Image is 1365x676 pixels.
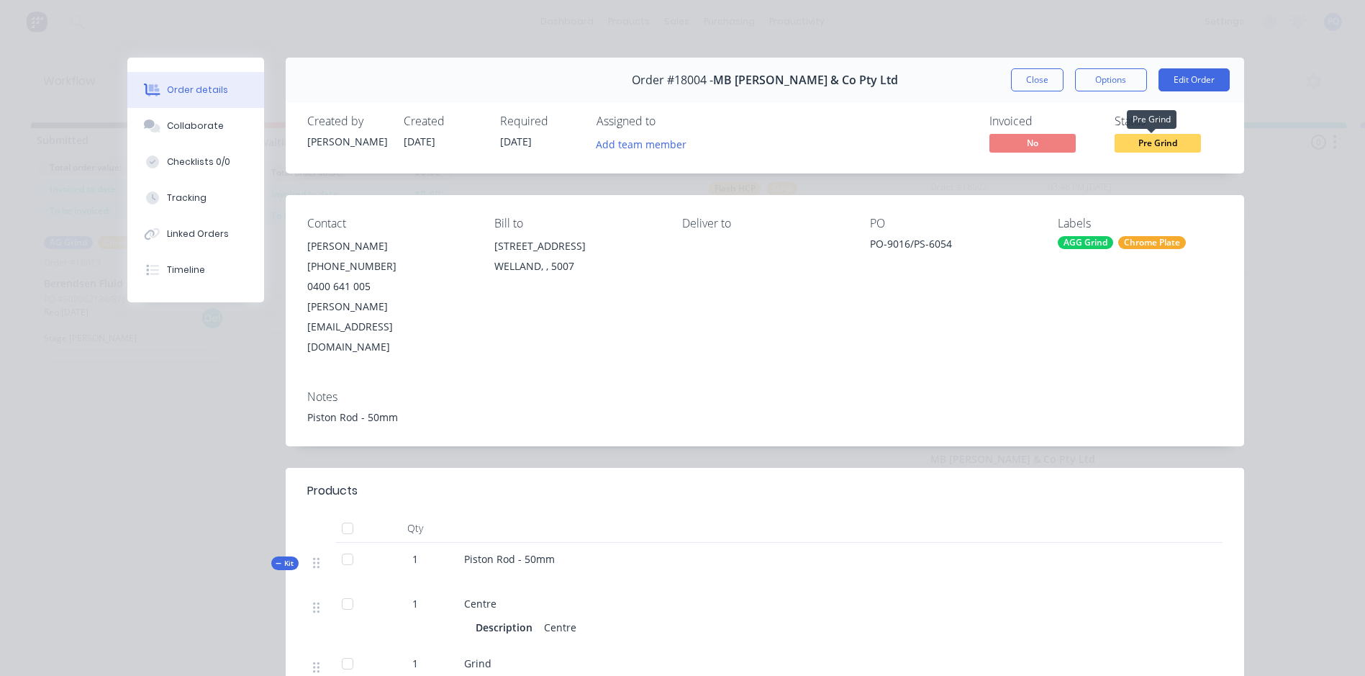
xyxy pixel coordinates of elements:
span: 1 [412,596,418,611]
button: Add team member [588,134,694,153]
div: Pre Grind [1127,110,1176,129]
div: Invoiced [989,114,1097,128]
div: Labels [1058,217,1223,230]
span: Order #18004 - [632,73,713,87]
div: PO-9016/PS-6054 [870,236,1035,256]
div: PO [870,217,1035,230]
div: Status [1115,114,1223,128]
span: Centre [464,597,496,610]
button: Options [1075,68,1147,91]
div: [PHONE_NUMBER] [307,256,472,276]
span: No [989,134,1076,152]
div: Products [307,482,358,500]
div: Contact [307,217,472,230]
div: Qty [372,514,458,543]
div: AGG Grind [1058,236,1113,249]
div: Tracking [167,191,207,204]
div: [PERSON_NAME] [307,236,472,256]
div: Kit [271,556,299,570]
div: [PERSON_NAME][EMAIL_ADDRESS][DOMAIN_NAME] [307,297,472,357]
div: [STREET_ADDRESS]WELLAND, , 5007 [494,236,659,282]
div: Piston Rod - 50mm [307,410,1223,425]
span: [DATE] [404,135,435,148]
button: Collaborate [127,108,264,144]
span: Piston Rod - 50mm [464,552,555,566]
div: Chrome Plate [1118,236,1186,249]
div: Collaborate [167,120,224,132]
div: Timeline [167,263,205,276]
button: Add team member [597,134,694,153]
div: Created by [307,114,386,128]
span: [DATE] [500,135,532,148]
button: Pre Grind [1115,134,1201,156]
div: Required [500,114,579,128]
button: Order details [127,72,264,108]
div: WELLAND, , 5007 [494,256,659,276]
div: Order details [167,84,228,96]
div: [STREET_ADDRESS] [494,236,659,256]
button: Close [1011,68,1064,91]
button: Linked Orders [127,216,264,252]
div: Centre [538,617,582,638]
div: [PERSON_NAME][PHONE_NUMBER]0400 641 005[PERSON_NAME][EMAIL_ADDRESS][DOMAIN_NAME] [307,236,472,357]
button: Tracking [127,180,264,216]
span: Kit [276,558,294,569]
div: 0400 641 005 [307,276,472,297]
button: Edit Order [1158,68,1230,91]
div: Assigned to [597,114,740,128]
div: Created [404,114,483,128]
div: [PERSON_NAME] [307,134,386,149]
span: 1 [412,551,418,567]
div: Checklists 0/0 [167,156,230,168]
span: MB [PERSON_NAME] & Co Pty Ltd [713,73,898,87]
div: Linked Orders [167,227,229,240]
div: Notes [307,390,1223,404]
div: Deliver to [682,217,847,230]
button: Checklists 0/0 [127,144,264,180]
span: 1 [412,656,418,671]
div: Description [476,617,538,638]
button: Timeline [127,252,264,288]
span: Pre Grind [1115,134,1201,152]
span: Grind [464,657,491,670]
div: Bill to [494,217,659,230]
